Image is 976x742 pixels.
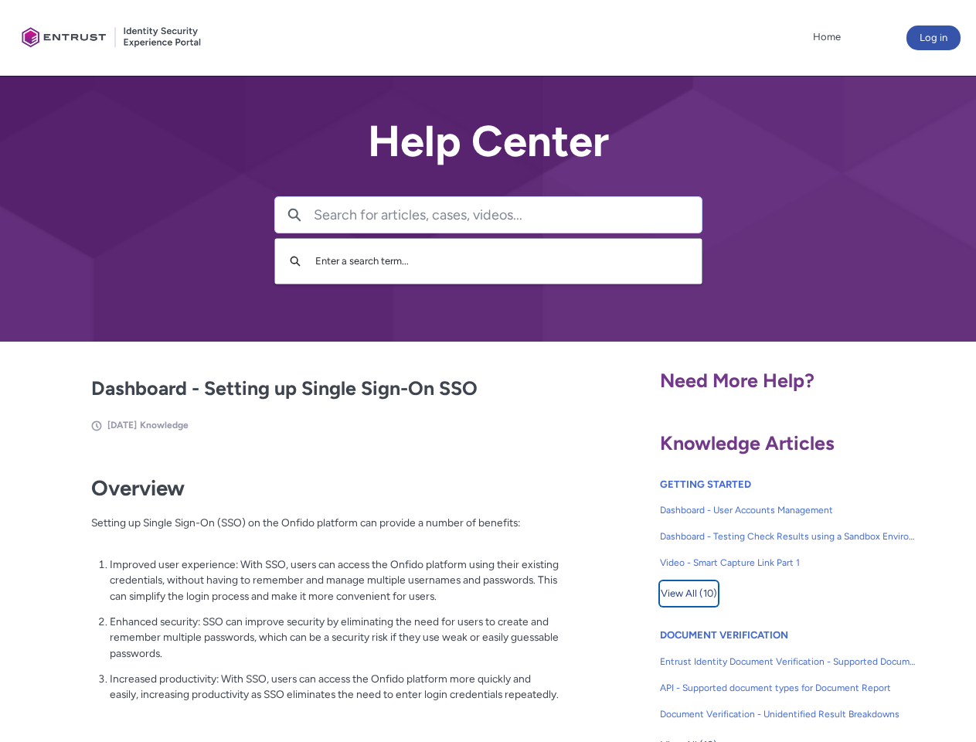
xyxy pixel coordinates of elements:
span: Knowledge Articles [660,431,835,454]
li: Knowledge [140,418,189,432]
span: Video - Smart Capture Link Part 1 [660,556,916,570]
span: [DATE] [107,420,137,431]
a: Document Verification - Unidentified Result Breakdowns [660,701,916,727]
h2: Help Center [274,117,702,165]
span: Dashboard - Testing Check Results using a Sandbox Environment [660,529,916,543]
span: Entrust Identity Document Verification - Supported Document type and size [660,655,916,669]
a: Entrust Identity Document Verification - Supported Document type and size [660,648,916,675]
a: Home [809,26,845,49]
span: Enter a search term... [315,255,409,267]
a: Video - Smart Capture Link Part 1 [660,550,916,576]
button: Log in [906,26,961,50]
a: Dashboard - Testing Check Results using a Sandbox Environment [660,523,916,550]
button: Search [283,247,308,276]
input: Search for articles, cases, videos... [314,197,702,233]
p: Enhanced security: SSO can improve security by eliminating the need for users to create and remem... [110,614,559,662]
span: API - Supported document types for Document Report [660,681,916,695]
p: Setting up Single Sign-On (SSO) on the Onfido platform can provide a number of benefits: [91,515,559,546]
span: Need More Help? [660,369,814,392]
a: API - Supported document types for Document Report [660,675,916,701]
a: DOCUMENT VERIFICATION [660,629,788,641]
a: Dashboard - User Accounts Management [660,497,916,523]
span: Document Verification - Unidentified Result Breakdowns [660,707,916,721]
span: View All (10) [661,582,717,605]
p: Improved user experience: With SSO, users can access the Onfido platform using their existing cre... [110,556,559,604]
a: GETTING STARTED [660,478,751,490]
h2: Dashboard - Setting up Single Sign-On SSO [91,374,559,403]
button: View All (10) [660,581,718,606]
span: Dashboard - User Accounts Management [660,503,916,517]
strong: Overview [91,475,185,501]
button: Search [275,197,314,233]
p: Increased productivity: With SSO, users can access the Onfido platform more quickly and easily, i... [110,671,559,703]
